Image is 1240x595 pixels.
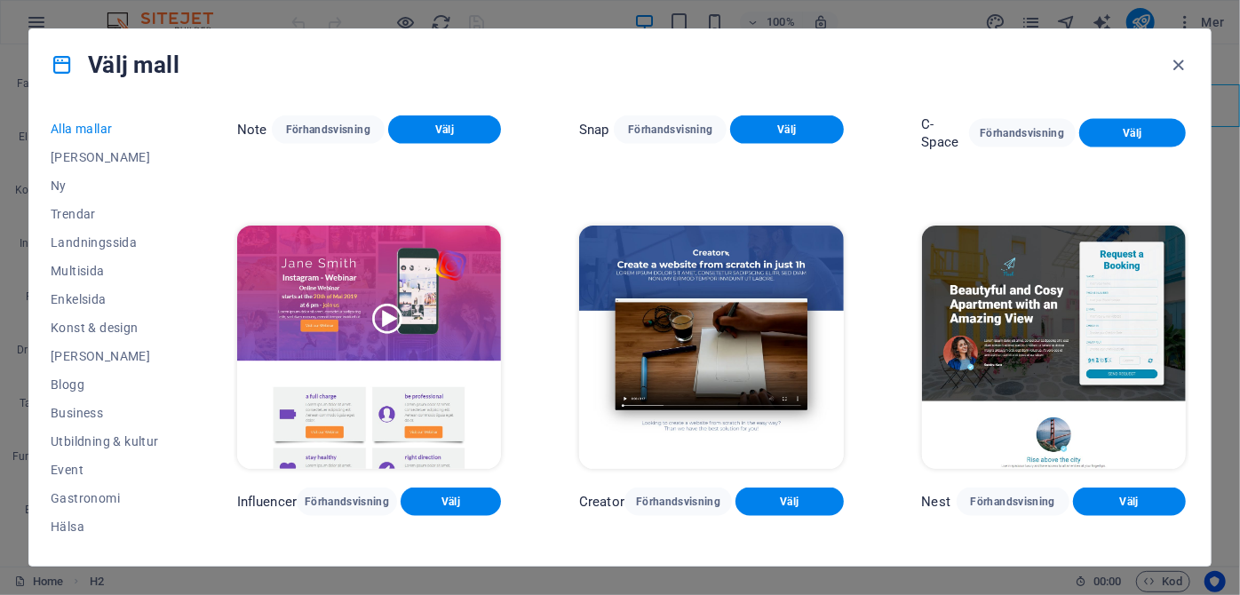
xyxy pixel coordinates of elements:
button: Ny [51,171,159,200]
button: Business [51,399,159,427]
button: Förhandsvisning [297,488,397,516]
span: Förhandsvisning [628,123,712,137]
button: Landningssida [51,228,159,257]
span: Förhandsvisning [639,495,718,509]
span: Utbildning & kultur [51,434,159,448]
button: Förhandsvisning [614,115,727,144]
button: Konst & design [51,313,159,342]
img: Creator [579,226,843,469]
button: Hälsa [51,512,159,541]
button: Förhandsvisning [969,119,1076,147]
span: Landningssida [51,235,159,250]
p: Snap [579,121,609,139]
span: [PERSON_NAME] [51,349,159,363]
button: Gastronomi [51,484,159,512]
span: [PERSON_NAME] [51,150,159,164]
h4: Välj mall [51,51,179,79]
button: [PERSON_NAME] [51,342,159,370]
button: Blogg [51,370,159,399]
button: Event [51,456,159,484]
span: Förhandsvisning [971,495,1055,509]
button: Utbildning & kultur [51,427,159,456]
button: Alla mallar [51,115,159,143]
button: IT & media [51,541,159,569]
span: Välj [415,495,487,509]
span: Event [51,463,159,477]
span: Gastronomi [51,491,159,505]
button: Förhandsvisning [957,488,1069,516]
button: Enkelsida [51,285,159,313]
span: Välj [750,495,829,509]
p: Influencer [237,493,297,511]
span: Hälsa [51,520,159,534]
button: Välj [401,488,501,516]
img: Influencer [237,226,501,469]
button: Välj [388,115,501,144]
button: Välj [1073,488,1186,516]
span: Multisida [51,264,159,278]
button: Trendar [51,200,159,228]
img: Nest [922,226,1186,469]
span: Ny [51,178,159,193]
button: Multisida [51,257,159,285]
button: Välj [1079,119,1186,147]
button: Välj [735,488,843,516]
span: Blogg [51,377,159,392]
span: Välj [1093,126,1172,140]
span: Förhandsvisning [311,495,383,509]
button: Förhandsvisning [272,115,385,144]
span: Välj [402,123,487,137]
p: Note [237,121,267,139]
span: Förhandsvisning [983,126,1061,140]
span: Förhandsvisning [286,123,370,137]
button: Välj [730,115,843,144]
span: Alla mallar [51,122,159,136]
button: [PERSON_NAME] [51,143,159,171]
span: Konst & design [51,321,159,335]
span: Enkelsida [51,292,159,306]
span: Business [51,406,159,420]
button: Förhandsvisning [624,488,732,516]
p: C-Space [922,115,969,151]
p: Creator [579,493,624,511]
p: Nest [922,493,951,511]
span: Välj [1087,495,1172,509]
span: Trendar [51,207,159,221]
span: Välj [744,123,829,137]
